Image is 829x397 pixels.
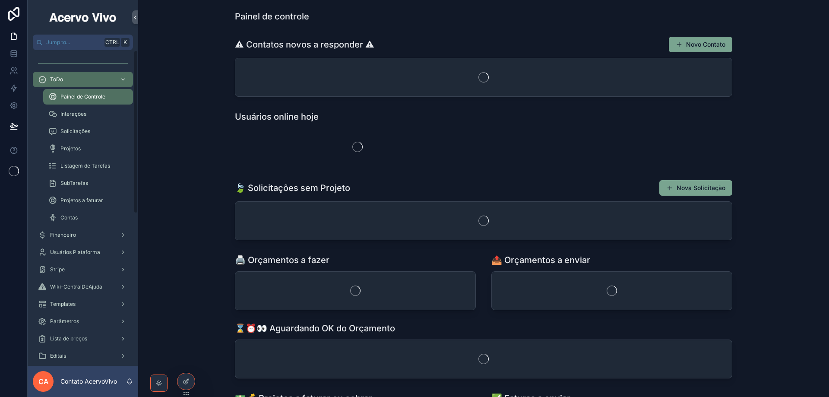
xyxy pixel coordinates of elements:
[235,111,319,123] h1: Usuários online hoje
[50,76,63,83] span: ToDo
[50,283,102,290] span: Wiki-CentralDeAjuda
[60,111,86,118] span: Interações
[50,249,100,256] span: Usuários Plataforma
[33,262,133,277] a: Stripe
[60,93,105,100] span: Painel de Controle
[33,245,133,260] a: Usuários Plataforma
[60,145,81,152] span: Projetos
[43,175,133,191] a: SubTarefas
[50,232,76,238] span: Financeiro
[33,72,133,87] a: ToDo
[50,318,79,325] span: Parâmetros
[33,296,133,312] a: Templates
[43,193,133,208] a: Projetos a faturar
[38,376,48,387] span: CA
[235,254,329,266] h1: 🖨️ Orçamentos a fazer
[50,335,87,342] span: Lista de preços
[33,314,133,329] a: Parâmetros
[50,301,76,308] span: Templates
[235,10,309,22] h1: Painel de controle
[491,254,590,266] h1: 📤 Orçamentos a enviar
[60,162,110,169] span: Listagem de Tarefas
[28,50,138,366] div: scrollable content
[60,197,103,204] span: Projetos a faturar
[60,128,90,135] span: Solicitações
[104,38,120,47] span: Ctrl
[235,322,395,334] h1: ⌛⏰👀 Aguardando OK do Orçamento
[46,39,101,46] span: Jump to...
[60,377,117,386] p: Contato AcervoVivo
[669,37,732,52] button: Novo Contato
[60,180,88,187] span: SubTarefas
[33,331,133,346] a: Lista de preços
[60,214,78,221] span: Contas
[43,158,133,174] a: Listagem de Tarefas
[48,10,118,24] img: App logo
[43,106,133,122] a: Interações
[122,39,129,46] span: K
[50,266,65,273] span: Stripe
[33,348,133,364] a: Editais
[659,180,732,196] button: Nova Solicitação
[50,353,66,359] span: Editais
[43,89,133,105] a: Painel de Controle
[235,182,350,194] h1: 🍃 Solicitações sem Projeto
[43,141,133,156] a: Projetos
[33,279,133,295] a: Wiki-CentralDeAjuda
[33,35,133,50] button: Jump to...CtrlK
[235,38,374,51] h1: ⚠ Contatos novos a responder ⚠
[33,227,133,243] a: Financeiro
[43,124,133,139] a: Solicitações
[43,210,133,225] a: Contas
